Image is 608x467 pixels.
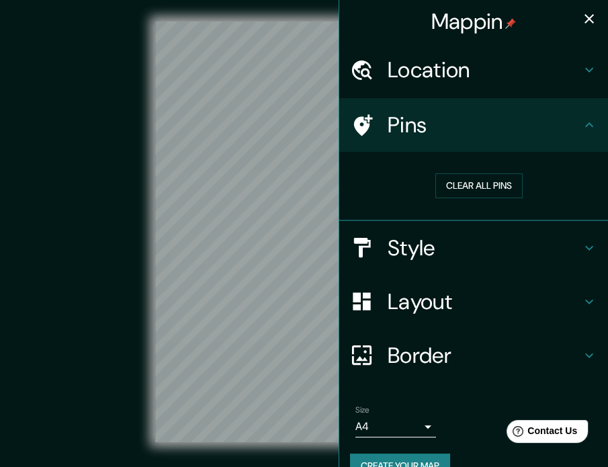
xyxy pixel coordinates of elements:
h4: Mappin [431,8,517,35]
div: Pins [339,98,608,152]
h4: Location [388,56,581,83]
canvas: Map [155,22,453,442]
label: Size [355,404,370,415]
button: Clear all pins [435,173,523,198]
div: A4 [355,416,436,437]
div: Border [339,329,608,382]
h4: Pins [388,112,581,138]
h4: Style [388,235,581,261]
div: Style [339,221,608,275]
div: Layout [339,275,608,329]
h4: Layout [388,288,581,315]
div: Location [339,43,608,97]
iframe: Help widget launcher [488,415,593,452]
h4: Border [388,342,581,369]
img: pin-icon.png [505,18,516,29]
